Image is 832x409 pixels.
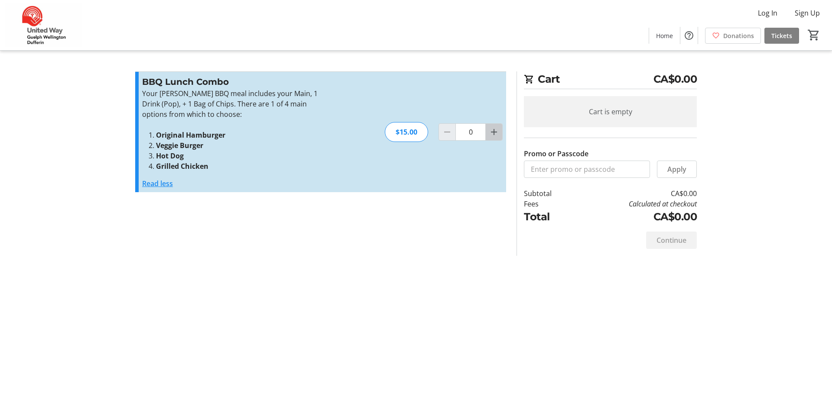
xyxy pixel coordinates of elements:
input: Enter promo or passcode [524,161,650,178]
div: Cart is empty [524,96,697,127]
button: Read less [142,178,173,189]
span: Log In [758,8,777,18]
div: $15.00 [385,122,428,142]
strong: Grilled Chicken [156,161,208,171]
a: Tickets [764,28,799,44]
button: Sign Up [788,6,827,20]
td: Subtotal [524,188,574,199]
h2: Cart [524,71,697,89]
td: Calculated at checkout [574,199,697,209]
span: CA$0.00 [653,71,697,87]
strong: Hot Dog [156,151,184,161]
td: Total [524,209,574,225]
label: Promo or Passcode [524,148,588,159]
td: Fees [524,199,574,209]
p: Your [PERSON_NAME] BBQ meal includes your Main, 1 Drink (Pop), + 1 Bag of Chips. There are 1 of 4... [142,88,331,119]
input: BBQ Lunch Combo Quantity [455,123,486,141]
span: Sign Up [795,8,820,18]
span: Tickets [771,31,792,40]
button: Cart [806,27,822,43]
button: Increment by one [486,124,502,140]
strong: Original Hamburger [156,130,225,140]
h3: BBQ Lunch Combo [142,75,331,88]
td: CA$0.00 [574,209,697,225]
button: Apply [657,161,697,178]
img: United Way Guelph Wellington Dufferin's Logo [5,3,82,47]
td: CA$0.00 [574,188,697,199]
span: Home [656,31,673,40]
button: Log In [751,6,784,20]
button: Help [680,27,698,44]
span: Donations [723,31,754,40]
a: Home [649,28,680,44]
a: Donations [705,28,761,44]
strong: Veggie Burger [156,141,203,150]
span: Apply [667,164,686,174]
